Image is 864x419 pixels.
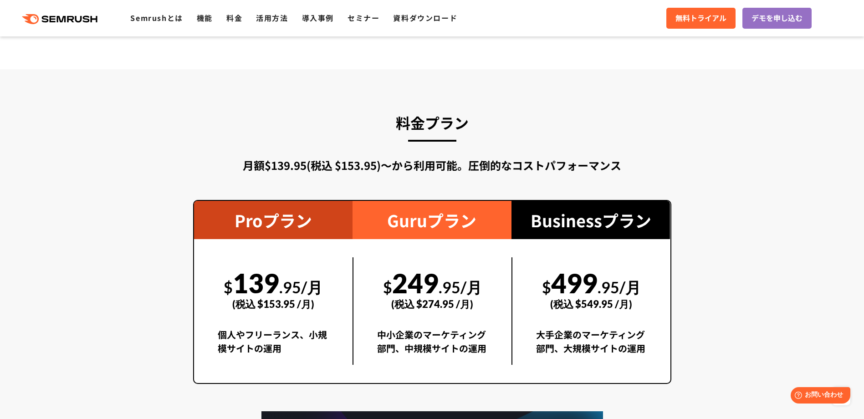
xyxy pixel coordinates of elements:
div: (税込 $549.95 /月) [536,288,647,320]
div: Guruプラン [353,201,511,239]
div: Proプラン [194,201,353,239]
span: $ [542,278,551,296]
h3: 料金プラン [193,110,671,135]
div: 249 [377,257,488,320]
span: .95/月 [279,278,322,296]
div: 139 [218,257,329,320]
span: .95/月 [439,278,482,296]
a: 無料トライアル [666,8,736,29]
a: 料金 [226,12,242,23]
div: (税込 $153.95 /月) [218,288,329,320]
span: 無料トライアル [675,12,726,24]
span: デモを申し込む [752,12,803,24]
div: 中小企業のマーケティング部門、中規模サイトの運用 [377,328,488,365]
div: 大手企業のマーケティング部門、大規模サイトの運用 [536,328,647,365]
div: 個人やフリーランス、小規模サイトの運用 [218,328,329,365]
div: Businessプラン [511,201,670,239]
a: 導入事例 [302,12,334,23]
a: 資料ダウンロード [393,12,457,23]
div: 499 [536,257,647,320]
a: 機能 [197,12,213,23]
a: 活用方法 [256,12,288,23]
span: $ [224,278,233,296]
div: (税込 $274.95 /月) [377,288,488,320]
span: $ [383,278,392,296]
span: .95/月 [598,278,641,296]
div: 月額$139.95(税込 $153.95)〜から利用可能。圧倒的なコストパフォーマンス [193,157,671,174]
a: Semrushとは [130,12,183,23]
a: デモを申し込む [742,8,812,29]
a: セミナー [348,12,379,23]
iframe: Help widget launcher [783,383,854,409]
